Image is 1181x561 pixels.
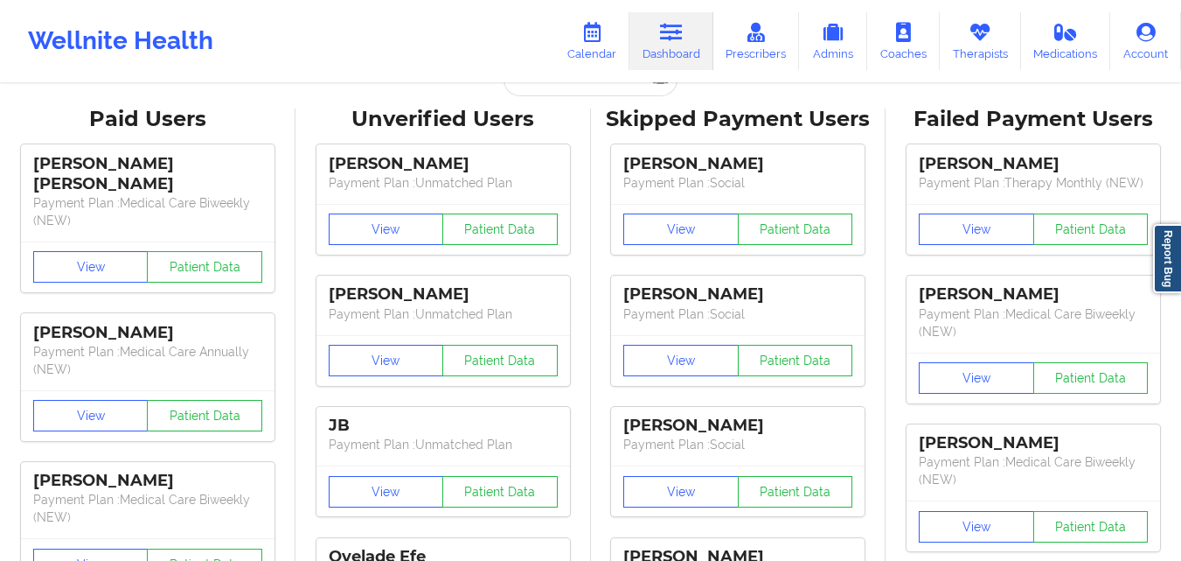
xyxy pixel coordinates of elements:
[919,433,1148,453] div: [PERSON_NAME]
[308,106,579,133] div: Unverified Users
[33,251,149,283] button: View
[329,214,444,245] button: View
[33,194,262,229] p: Payment Plan : Medical Care Biweekly (NEW)
[919,362,1034,394] button: View
[33,323,262,343] div: [PERSON_NAME]
[33,491,262,526] p: Payment Plan : Medical Care Biweekly (NEW)
[867,12,940,70] a: Coaches
[442,214,558,245] button: Patient Data
[623,154,852,174] div: [PERSON_NAME]
[623,345,739,376] button: View
[33,154,262,194] div: [PERSON_NAME] [PERSON_NAME]
[1033,362,1149,394] button: Patient Data
[442,476,558,508] button: Patient Data
[33,400,149,431] button: View
[919,284,1148,305] div: [PERSON_NAME]
[919,154,1148,174] div: [PERSON_NAME]
[1153,224,1181,293] a: Report Bug
[919,453,1148,488] p: Payment Plan : Medical Care Biweekly (NEW)
[442,345,558,376] button: Patient Data
[329,154,558,174] div: [PERSON_NAME]
[738,345,853,376] button: Patient Data
[33,343,262,378] p: Payment Plan : Medical Care Annually (NEW)
[919,174,1148,192] p: Payment Plan : Therapy Monthly (NEW)
[623,284,852,305] div: [PERSON_NAME]
[623,476,739,508] button: View
[623,174,852,192] p: Payment Plan : Social
[1021,12,1111,70] a: Medications
[713,12,800,70] a: Prescribers
[329,436,558,453] p: Payment Plan : Unmatched Plan
[1033,511,1149,543] button: Patient Data
[33,471,262,491] div: [PERSON_NAME]
[12,106,283,133] div: Paid Users
[329,284,558,305] div: [PERSON_NAME]
[329,345,444,376] button: View
[919,214,1034,245] button: View
[329,174,558,192] p: Payment Plan : Unmatched Plan
[898,106,1169,133] div: Failed Payment Users
[623,214,739,245] button: View
[623,305,852,323] p: Payment Plan : Social
[623,416,852,436] div: [PERSON_NAME]
[738,476,853,508] button: Patient Data
[329,416,558,436] div: JB
[629,12,713,70] a: Dashboard
[940,12,1021,70] a: Therapists
[603,106,874,133] div: Skipped Payment Users
[919,511,1034,543] button: View
[329,476,444,508] button: View
[1110,12,1181,70] a: Account
[329,305,558,323] p: Payment Plan : Unmatched Plan
[147,400,262,431] button: Patient Data
[799,12,867,70] a: Admins
[1033,214,1149,245] button: Patient Data
[147,251,262,283] button: Patient Data
[919,305,1148,340] p: Payment Plan : Medical Care Biweekly (NEW)
[623,436,852,453] p: Payment Plan : Social
[554,12,629,70] a: Calendar
[738,214,853,245] button: Patient Data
